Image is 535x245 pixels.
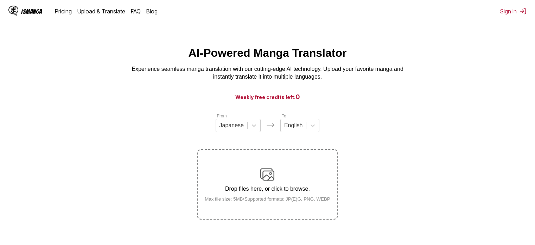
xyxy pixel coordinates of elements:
button: Sign In [500,8,527,15]
label: To [282,114,286,118]
a: FAQ [131,8,141,15]
p: Experience seamless manga translation with our cutting-edge AI technology. Upload your favorite m... [127,65,408,81]
a: Upload & Translate [77,8,125,15]
a: IsManga LogoIsManga [8,6,55,17]
div: IsManga [21,8,42,15]
h1: AI-Powered Manga Translator [189,47,347,60]
small: Max file size: 5MB • Supported formats: JP(E)G, PNG, WEBP [199,196,336,202]
a: Blog [146,8,158,15]
img: Sign out [520,8,527,15]
img: IsManga Logo [8,6,18,16]
span: 0 [295,93,300,100]
p: Drop files here, or click to browse. [199,186,336,192]
h3: Weekly free credits left: [17,92,518,101]
a: Pricing [55,8,72,15]
img: Languages icon [266,121,275,129]
label: From [217,114,227,118]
